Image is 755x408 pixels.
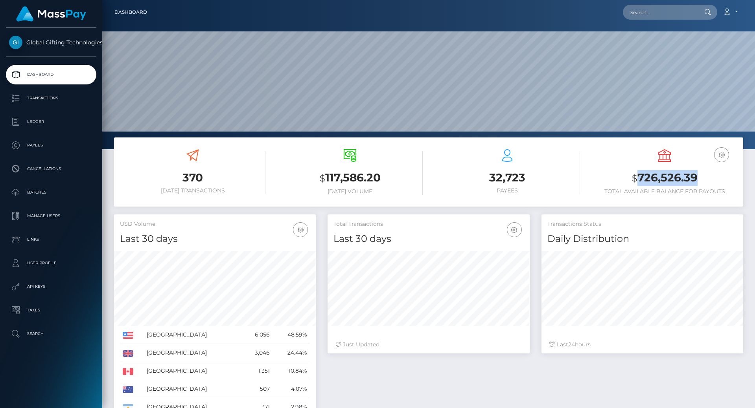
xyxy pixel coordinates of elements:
[9,163,93,175] p: Cancellations
[242,380,273,398] td: 507
[623,5,697,20] input: Search...
[6,324,96,344] a: Search
[242,344,273,362] td: 3,046
[9,36,22,49] img: Global Gifting Technologies Inc
[9,257,93,269] p: User Profile
[120,170,265,185] h3: 370
[6,206,96,226] a: Manage Users
[242,326,273,344] td: 6,056
[549,340,735,349] div: Last hours
[144,362,242,380] td: [GEOGRAPHIC_DATA]
[568,341,575,348] span: 24
[9,210,93,222] p: Manage Users
[592,170,737,186] h3: 726,526.39
[6,230,96,249] a: Links
[123,350,133,357] img: GB.png
[6,183,96,202] a: Batches
[242,362,273,380] td: 1,351
[435,170,580,185] h3: 32,723
[9,281,93,293] p: API Keys
[547,232,737,246] h4: Daily Distribution
[9,328,93,340] p: Search
[333,220,523,228] h5: Total Transactions
[9,69,93,81] p: Dashboard
[592,188,737,195] h6: Total Available Balance for Payouts
[9,234,93,245] p: Links
[9,187,93,198] p: Batches
[273,344,310,362] td: 24.44%
[273,380,310,398] td: 4.07%
[120,232,310,246] h4: Last 30 days
[123,368,133,375] img: CA.png
[273,362,310,380] td: 10.84%
[6,88,96,108] a: Transactions
[123,386,133,393] img: AU.png
[120,220,310,228] h5: USD Volume
[144,326,242,344] td: [GEOGRAPHIC_DATA]
[9,92,93,104] p: Transactions
[9,304,93,316] p: Taxes
[335,340,521,349] div: Just Updated
[6,39,96,46] span: Global Gifting Technologies Inc
[144,380,242,398] td: [GEOGRAPHIC_DATA]
[9,139,93,151] p: Payees
[120,187,265,194] h6: [DATE] Transactions
[435,187,580,194] h6: Payees
[277,188,423,195] h6: [DATE] Volume
[333,232,523,246] h4: Last 30 days
[123,332,133,339] img: US.png
[9,116,93,128] p: Ledger
[6,135,96,155] a: Payees
[6,159,96,179] a: Cancellations
[114,4,147,20] a: Dashboard
[277,170,423,186] h3: 117,586.20
[632,173,637,184] small: $
[6,277,96,296] a: API Keys
[6,300,96,320] a: Taxes
[144,344,242,362] td: [GEOGRAPHIC_DATA]
[16,6,86,22] img: MassPay Logo
[273,326,310,344] td: 48.59%
[320,173,325,184] small: $
[547,220,737,228] h5: Transactions Status
[6,65,96,84] a: Dashboard
[6,112,96,132] a: Ledger
[6,253,96,273] a: User Profile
